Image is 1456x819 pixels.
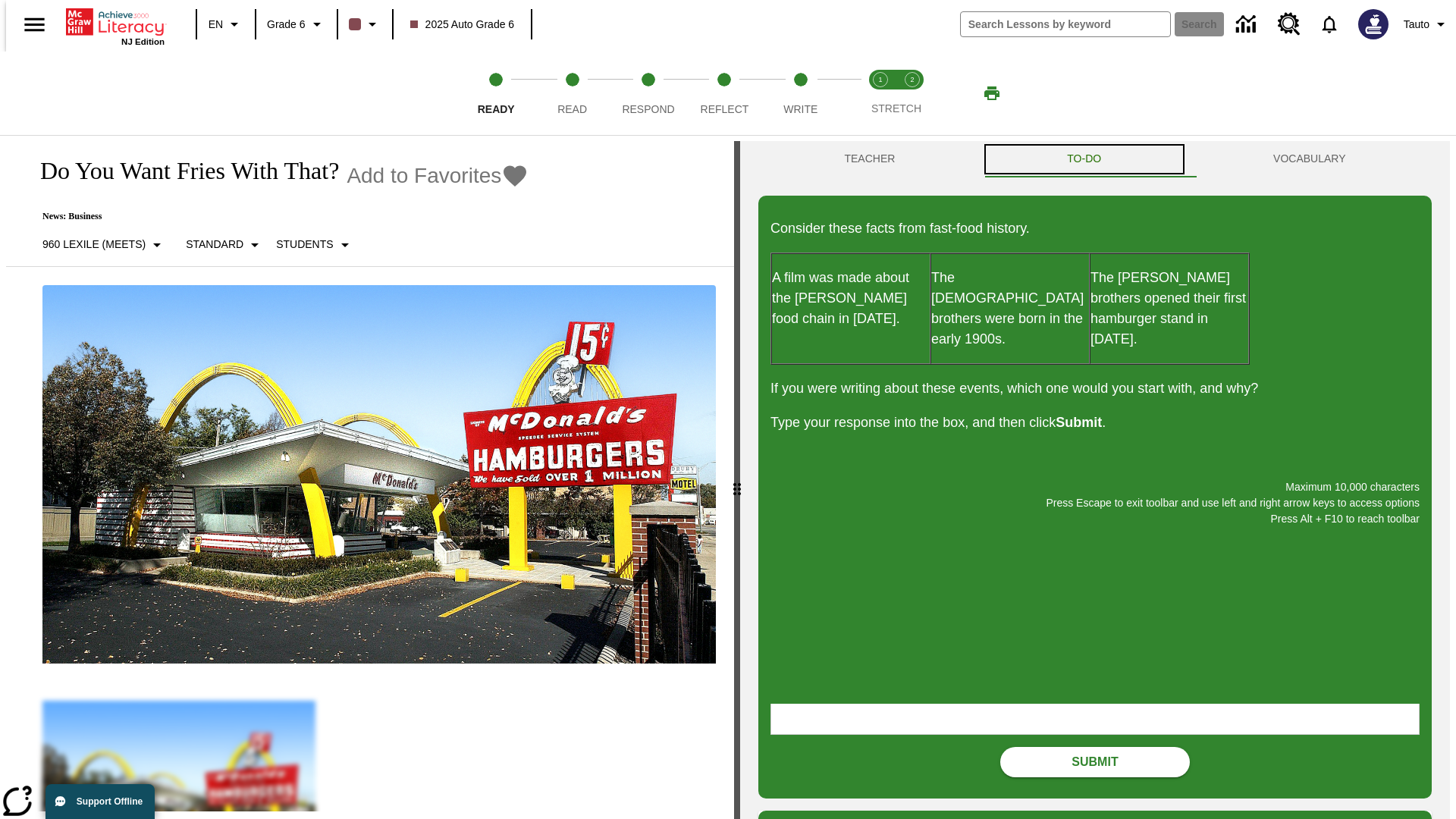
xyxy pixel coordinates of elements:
[45,784,155,819] button: Support Offline
[452,52,540,135] button: Ready step 1 of 5
[758,141,981,177] button: Teacher
[961,12,1170,36] input: search field
[740,141,1450,819] div: activity
[478,103,515,115] span: Ready
[1090,268,1248,350] p: The [PERSON_NAME] brothers opened their first hamburger stand in [DATE].
[36,231,172,259] button: Select Lexile, 960 Lexile (Meets)
[1349,5,1398,44] button: Select a new avatar
[858,52,902,135] button: Stretch Read step 1 of 2
[1398,11,1456,38] button: Profile/Settings
[261,11,332,38] button: Grade: Grade 6, Select a grade
[770,413,1420,433] p: Type your response into the box, and then click .
[910,76,914,83] text: 2
[871,102,921,115] span: STRETCH
[77,796,143,807] span: Support Offline
[42,237,146,253] p: 960 Lexile (Meets)
[24,157,339,185] h1: Do You Want Fries With That?
[770,495,1420,511] p: Press Escape to exit toolbar and use left and right arrow keys to access options
[981,141,1188,177] button: TO-DO
[347,164,501,188] span: Add to Favorites
[1269,4,1310,45] a: Resource Center, Will open in new tab
[770,218,1420,239] p: Consider these facts from fast-food history.
[772,268,930,329] p: A film was made about the [PERSON_NAME] food chain in [DATE].
[931,268,1089,350] p: The [DEMOGRAPHIC_DATA] brothers were born in the early 1900s.
[343,11,388,38] button: Class color is dark brown. Change class color
[1404,17,1429,33] span: Tauto
[701,103,749,115] span: Reflect
[66,5,165,46] div: Home
[42,285,716,664] img: One of the first McDonald's stores, with the iconic red sign and golden arches.
[734,141,740,819] div: Press Enter or Spacebar and then press right and left arrow keys to move the slider
[270,231,359,259] button: Select Student
[1227,4,1269,45] a: Data Center
[783,103,817,115] span: Write
[186,237,243,253] p: Standard
[557,103,587,115] span: Read
[890,52,934,135] button: Stretch Respond step 2 of 2
[757,52,845,135] button: Write step 5 of 5
[758,141,1432,177] div: Instructional Panel Tabs
[680,52,768,135] button: Reflect step 4 of 5
[1358,9,1389,39] img: Avatar
[1310,5,1349,44] a: Notifications
[24,211,529,222] p: News: Business
[604,52,692,135] button: Respond step 3 of 5
[878,76,882,83] text: 1
[267,17,306,33] span: Grade 6
[121,37,165,46] span: NJ Edition
[180,231,270,259] button: Scaffolds, Standard
[622,103,674,115] span: Respond
[347,162,529,189] button: Add to Favorites - Do You Want Fries With That?
[209,17,223,33] span: EN
[1188,141,1432,177] button: VOCABULARY
[770,479,1420,495] p: Maximum 10,000 characters
[6,12,221,26] body: Maximum 10,000 characters Press Escape to exit toolbar and use left and right arrow keys to acces...
[968,80,1016,107] button: Print
[202,11,250,38] button: Language: EN, Select a language
[1000,747,1190,777] button: Submit
[276,237,333,253] p: Students
[528,52,616,135] button: Read step 2 of 5
[6,141,734,811] div: reading
[770,378,1420,399] p: If you were writing about these events, which one would you start with, and why?
[1056,415,1102,430] strong: Submit
[410,17,515,33] span: 2025 Auto Grade 6
[770,511,1420,527] p: Press Alt + F10 to reach toolbar
[12,2,57,47] button: Open side menu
